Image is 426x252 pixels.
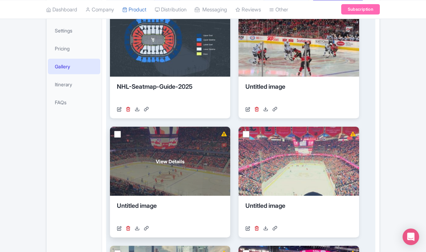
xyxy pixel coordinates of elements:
div: Untitled image [245,82,352,103]
div: Open Intercom Messenger [403,229,419,245]
a: Gallery [48,59,100,74]
div: NHL-Seatmap-Guide-2025 [117,82,223,103]
a: FAQs [48,95,100,110]
a: Subscription [341,4,380,14]
a: Settings [48,23,100,38]
div: Untitled image [245,201,352,222]
span: View Details [156,158,184,165]
a: Pricing [48,41,100,56]
a: View Details [110,127,230,196]
a: Itinerary [48,77,100,92]
div: Untitled image [117,201,223,222]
